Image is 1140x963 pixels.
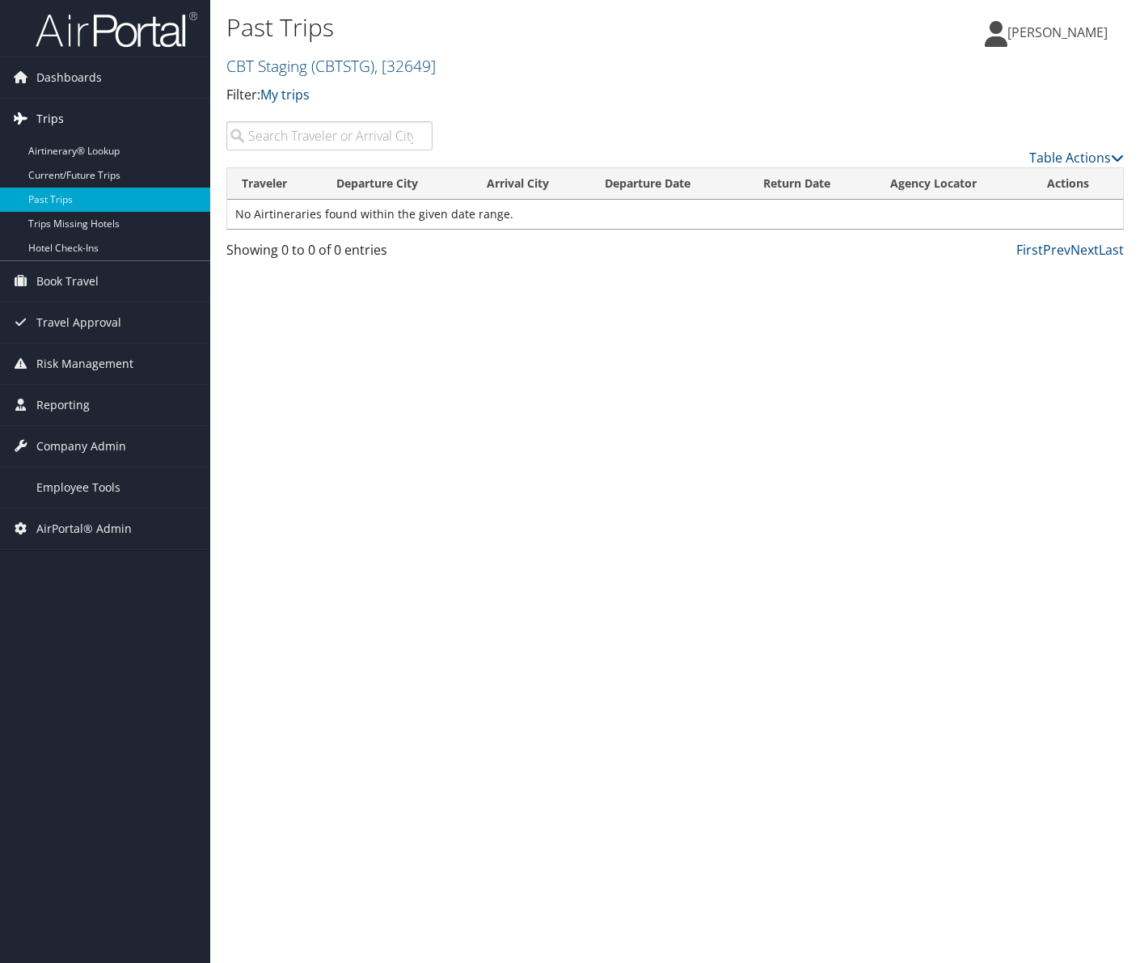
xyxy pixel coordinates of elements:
[260,86,310,103] a: My trips
[227,168,322,200] th: Traveler: activate to sort column ascending
[226,240,433,268] div: Showing 0 to 0 of 0 entries
[36,509,132,549] span: AirPortal® Admin
[226,11,825,44] h1: Past Trips
[1043,241,1070,259] a: Prev
[1099,241,1124,259] a: Last
[36,344,133,384] span: Risk Management
[226,85,825,106] p: Filter:
[749,168,876,200] th: Return Date: activate to sort column ascending
[876,168,1032,200] th: Agency Locator: activate to sort column ascending
[1070,241,1099,259] a: Next
[36,467,120,508] span: Employee Tools
[227,200,1123,229] td: No Airtineraries found within the given date range.
[36,99,64,139] span: Trips
[1029,149,1124,167] a: Table Actions
[36,57,102,98] span: Dashboards
[311,55,374,77] span: ( CBTSTG )
[1032,168,1123,200] th: Actions
[590,168,749,200] th: Departure Date: activate to sort column ascending
[36,11,197,49] img: airportal-logo.png
[1007,23,1108,41] span: [PERSON_NAME]
[985,8,1124,57] a: [PERSON_NAME]
[322,168,472,200] th: Departure City: activate to sort column ascending
[36,302,121,343] span: Travel Approval
[374,55,436,77] span: , [ 32649 ]
[472,168,590,200] th: Arrival City: activate to sort column ascending
[36,426,126,467] span: Company Admin
[226,121,433,150] input: Search Traveler or Arrival City
[226,55,436,77] a: CBT Staging
[36,261,99,302] span: Book Travel
[36,385,90,425] span: Reporting
[1016,241,1043,259] a: First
